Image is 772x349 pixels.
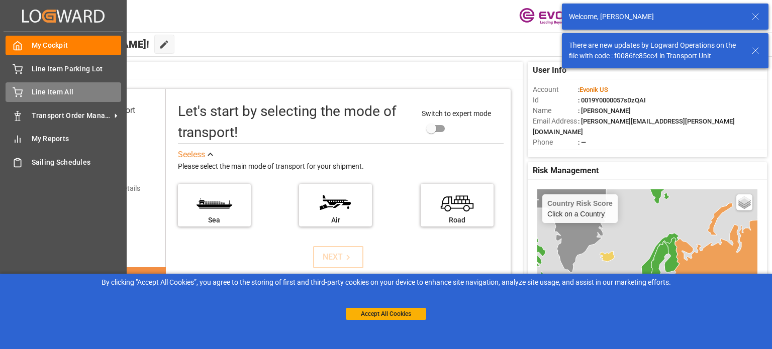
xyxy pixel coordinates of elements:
div: By clicking "Accept All Cookies”, you agree to the storing of first and third-party cookies on yo... [7,277,765,288]
span: : Freight Forwarder [578,149,633,157]
span: Name [533,105,578,116]
span: : — [578,139,586,146]
div: Click on a Country [547,199,613,218]
div: Air [304,215,367,225]
div: Road [426,215,489,225]
span: : [PERSON_NAME] [578,107,631,114]
button: Accept All Cookies [346,308,426,320]
span: Transport Order Management [32,110,111,121]
a: My Reports [6,129,121,149]
div: NEXT [323,251,353,263]
div: Add shipping details [77,183,140,194]
span: Account [533,84,578,95]
img: Evonik-brand-mark-Deep-Purple-RGB.jpeg_1700498283.jpeg [519,8,585,25]
span: : 0019Y0000057sDzQAI [578,96,646,104]
span: My Cockpit [32,40,122,51]
div: There are new updates by Logward Operations on the file with code : f0086fe85cc4 in Transport Unit [569,40,742,61]
span: Sailing Schedules [32,157,122,168]
span: Line Item Parking Lot [32,64,122,74]
h4: Country Risk Score [547,199,613,207]
span: Hello [PERSON_NAME]! [41,35,149,54]
span: Email Address [533,116,578,127]
span: Switch to expert mode [422,109,491,118]
span: Evonik US [580,86,608,93]
a: Line Item Parking Lot [6,59,121,78]
div: Let's start by selecting the mode of transport! [178,101,412,143]
span: Phone [533,137,578,148]
span: Risk Management [533,165,599,177]
div: Sea [183,215,246,225]
div: Please select the main mode of transport for your shipment. [178,161,504,173]
span: Account Type [533,148,578,158]
div: Welcome, [PERSON_NAME] [569,12,742,22]
span: My Reports [32,134,122,144]
a: Line Item All [6,82,121,102]
span: User Info [533,64,566,76]
span: : [PERSON_NAME][EMAIL_ADDRESS][PERSON_NAME][DOMAIN_NAME] [533,118,735,136]
div: See less [178,149,205,161]
span: : [578,86,608,93]
span: Id [533,95,578,105]
button: NEXT [313,246,363,268]
a: My Cockpit [6,36,121,55]
a: Sailing Schedules [6,152,121,172]
span: Line Item All [32,87,122,97]
a: Layers [736,194,752,210]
